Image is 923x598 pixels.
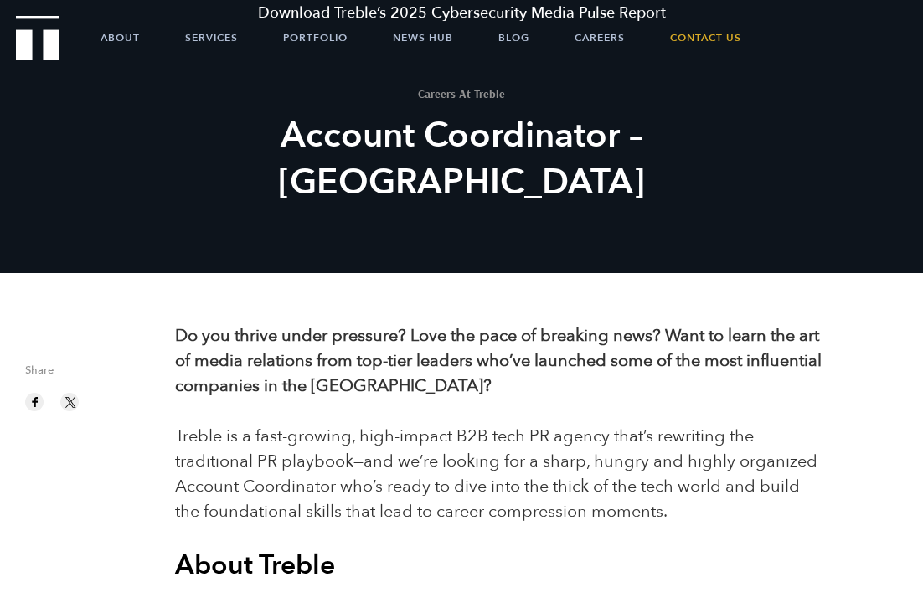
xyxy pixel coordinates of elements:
[670,17,741,59] a: Contact Us
[25,365,150,384] span: Share
[175,324,822,397] b: Do you thrive under pressure? Love the pace of breaking news? Want to learn the art of media rela...
[152,88,771,100] h1: Careers At Treble
[498,17,529,59] a: Blog
[16,16,60,61] img: Treble logo
[152,112,771,206] h2: Account Coordinator – [GEOGRAPHIC_DATA]
[63,394,78,410] img: twitter sharing button
[185,17,238,59] a: Services
[175,425,817,523] span: Treble is a fast-growing, high-impact B2B tech PR agency that’s rewriting the traditional PR play...
[28,394,43,410] img: facebook sharing button
[283,17,348,59] a: Portfolio
[17,17,59,59] a: Treble Homepage
[101,17,140,59] a: About
[175,547,335,584] b: About Treble
[575,17,625,59] a: Careers
[393,17,453,59] a: News Hub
